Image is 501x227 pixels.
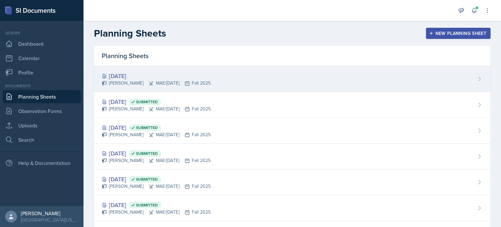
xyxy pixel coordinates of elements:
[94,66,491,92] a: [DATE] [PERSON_NAME]MAE/[DATE]Fall 2025
[3,156,81,170] div: Help & Documentation
[3,133,81,146] a: Search
[3,119,81,132] a: Uploads
[102,97,211,106] div: [DATE]
[102,131,211,138] div: [PERSON_NAME] MAE/[DATE] Fall 2025
[102,209,211,216] div: [PERSON_NAME] MAE/[DATE] Fall 2025
[3,37,81,50] a: Dashboard
[94,92,491,118] a: [DATE] Submitted [PERSON_NAME]MAE/[DATE]Fall 2025
[102,80,211,87] div: [PERSON_NAME] MAE/[DATE] Fall 2025
[94,144,491,170] a: [DATE] Submitted [PERSON_NAME]MAE/[DATE]Fall 2025
[430,31,486,36] div: New Planning Sheet
[102,105,211,112] div: [PERSON_NAME] MAE/[DATE] Fall 2025
[136,125,158,130] span: Submitted
[3,30,81,36] div: Leader
[3,52,81,65] a: Calendar
[94,46,491,66] div: Planning Sheets
[3,90,81,103] a: Planning Sheets
[426,28,491,39] button: New Planning Sheet
[3,105,81,118] a: Observation Forms
[102,149,211,158] div: [DATE]
[21,217,78,223] div: [GEOGRAPHIC_DATA][US_STATE] in [GEOGRAPHIC_DATA]
[102,175,211,184] div: [DATE]
[136,203,158,208] span: Submitted
[136,177,158,182] span: Submitted
[3,66,81,79] a: Profile
[136,99,158,105] span: Submitted
[102,72,211,80] div: [DATE]
[102,183,211,190] div: [PERSON_NAME] MAE/[DATE] Fall 2025
[94,27,166,39] h2: Planning Sheets
[94,195,491,221] a: [DATE] Submitted [PERSON_NAME]MAE/[DATE]Fall 2025
[94,118,491,144] a: [DATE] Submitted [PERSON_NAME]MAE/[DATE]Fall 2025
[21,210,78,217] div: [PERSON_NAME]
[94,170,491,195] a: [DATE] Submitted [PERSON_NAME]MAE/[DATE]Fall 2025
[3,83,81,89] div: Documents
[102,201,211,209] div: [DATE]
[102,123,211,132] div: [DATE]
[102,157,211,164] div: [PERSON_NAME] MAE/[DATE] Fall 2025
[136,151,158,156] span: Submitted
